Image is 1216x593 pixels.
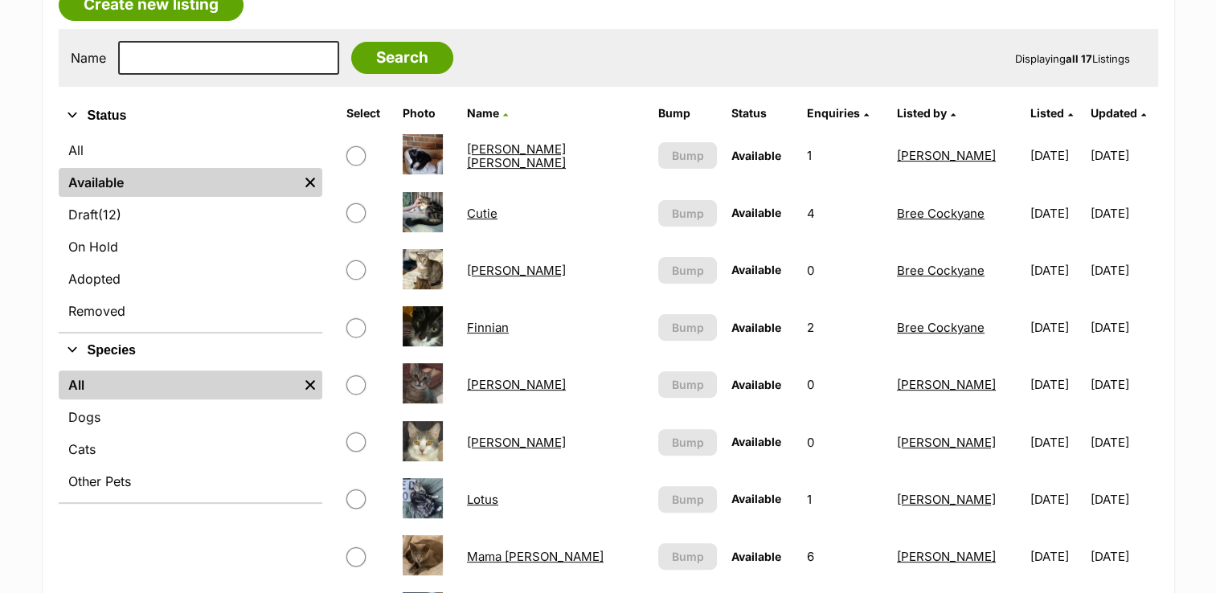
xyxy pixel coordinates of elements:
[672,147,704,164] span: Bump
[98,205,121,224] span: (12)
[340,100,395,126] th: Select
[1015,52,1130,65] span: Displaying Listings
[897,492,996,507] a: [PERSON_NAME]
[1024,300,1089,355] td: [DATE]
[800,300,889,355] td: 2
[800,186,889,241] td: 4
[59,168,298,197] a: Available
[467,263,566,278] a: [PERSON_NAME]
[897,435,996,450] a: [PERSON_NAME]
[1091,529,1156,584] td: [DATE]
[1091,128,1156,183] td: [DATE]
[897,106,947,120] span: Listed by
[897,148,996,163] a: [PERSON_NAME]
[467,206,497,221] a: Cutie
[1091,106,1137,120] span: Updated
[731,321,781,334] span: Available
[672,262,704,279] span: Bump
[658,314,718,341] button: Bump
[800,243,889,298] td: 0
[351,42,453,74] input: Search
[800,357,889,412] td: 0
[1024,357,1089,412] td: [DATE]
[467,377,566,392] a: [PERSON_NAME]
[731,550,781,563] span: Available
[658,486,718,513] button: Bump
[897,320,985,335] a: Bree Cockyane
[731,492,781,505] span: Available
[672,376,704,393] span: Bump
[59,370,298,399] a: All
[807,106,869,120] a: Enquiries
[731,206,781,219] span: Available
[731,149,781,162] span: Available
[59,133,322,332] div: Status
[467,320,509,335] a: Finnian
[467,549,604,564] a: Mama [PERSON_NAME]
[672,548,704,565] span: Bump
[725,100,799,126] th: Status
[1024,243,1089,298] td: [DATE]
[59,264,322,293] a: Adopted
[672,319,704,336] span: Bump
[800,415,889,470] td: 0
[800,529,889,584] td: 6
[298,370,322,399] a: Remove filter
[658,371,718,398] button: Bump
[897,263,985,278] a: Bree Cockyane
[1091,106,1146,120] a: Updated
[71,51,106,65] label: Name
[467,492,498,507] a: Lotus
[1091,357,1156,412] td: [DATE]
[59,435,322,464] a: Cats
[731,435,781,448] span: Available
[59,367,322,502] div: Species
[1091,300,1156,355] td: [DATE]
[658,257,718,284] button: Bump
[731,263,781,276] span: Available
[59,105,322,126] button: Status
[1030,106,1073,120] a: Listed
[1024,529,1089,584] td: [DATE]
[59,232,322,261] a: On Hold
[658,142,718,169] button: Bump
[897,106,956,120] a: Listed by
[1066,52,1092,65] strong: all 17
[1091,243,1156,298] td: [DATE]
[467,435,566,450] a: [PERSON_NAME]
[807,106,860,120] span: translation missing: en.admin.listings.index.attributes.enquiries
[800,128,889,183] td: 1
[658,429,718,456] button: Bump
[1091,415,1156,470] td: [DATE]
[396,100,459,126] th: Photo
[59,467,322,496] a: Other Pets
[298,168,322,197] a: Remove filter
[1024,186,1089,241] td: [DATE]
[800,472,889,527] td: 1
[59,296,322,325] a: Removed
[658,200,718,227] button: Bump
[658,543,718,570] button: Bump
[652,100,724,126] th: Bump
[1091,186,1156,241] td: [DATE]
[897,549,996,564] a: [PERSON_NAME]
[59,200,322,229] a: Draft
[897,377,996,392] a: [PERSON_NAME]
[672,434,704,451] span: Bump
[672,205,704,222] span: Bump
[1024,128,1089,183] td: [DATE]
[59,403,322,431] a: Dogs
[59,340,322,361] button: Species
[467,106,499,120] span: Name
[1030,106,1064,120] span: Listed
[59,136,322,165] a: All
[731,378,781,391] span: Available
[1024,472,1089,527] td: [DATE]
[1091,472,1156,527] td: [DATE]
[467,141,566,170] a: [PERSON_NAME] [PERSON_NAME]
[467,106,508,120] a: Name
[1024,415,1089,470] td: [DATE]
[672,491,704,508] span: Bump
[897,206,985,221] a: Bree Cockyane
